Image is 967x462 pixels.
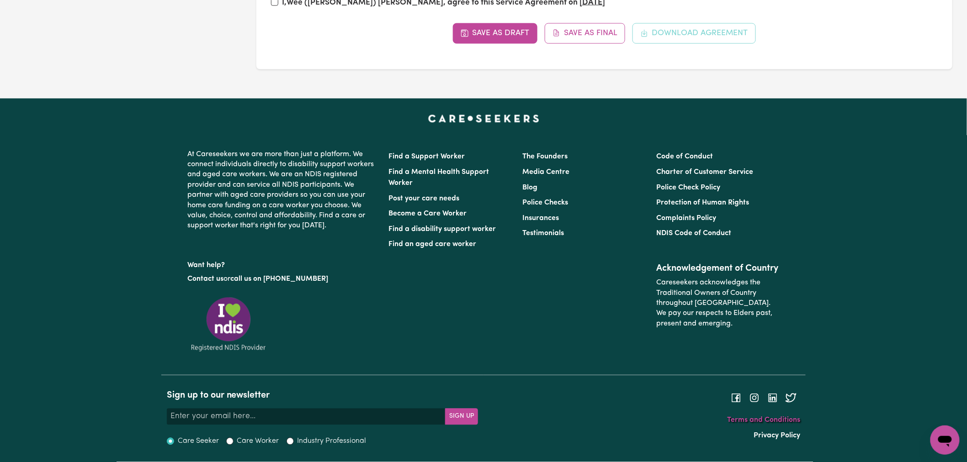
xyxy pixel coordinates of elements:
[237,436,279,447] label: Care Worker
[522,184,537,192] a: Blog
[657,263,780,274] h2: Acknowledgement of Country
[388,153,465,161] a: Find a Support Worker
[657,199,749,207] a: Protection of Human Rights
[657,184,721,192] a: Police Check Policy
[754,432,800,440] a: Privacy Policy
[388,195,459,203] a: Post your care needs
[930,425,960,455] iframe: Button to launch messaging window
[657,215,717,222] a: Complaints Policy
[522,169,569,176] a: Media Centre
[522,153,568,161] a: The Founders
[657,169,754,176] a: Charter of Customer Service
[522,215,559,222] a: Insurances
[545,23,626,43] button: Save as Final
[298,436,367,447] label: Industry Professional
[657,274,780,333] p: Careseekers acknowledges the Traditional Owners of Country throughout [GEOGRAPHIC_DATA]. We pay o...
[178,436,219,447] label: Care Seeker
[657,153,713,161] a: Code of Conduct
[187,271,377,288] p: or
[767,394,778,401] a: Follow Careseekers on LinkedIn
[522,230,564,237] a: Testimonials
[453,23,537,43] button: Save as Draft
[388,210,467,218] a: Become a Care Worker
[388,169,489,187] a: Find a Mental Health Support Worker
[786,394,797,401] a: Follow Careseekers on Twitter
[731,394,742,401] a: Follow Careseekers on Facebook
[388,241,476,248] a: Find an aged care worker
[167,409,446,425] input: Enter your email here...
[428,115,539,122] a: Careseekers home page
[187,276,223,283] a: Contact us
[167,390,478,401] h2: Sign up to our newsletter
[657,230,732,237] a: NDIS Code of Conduct
[522,199,568,207] a: Police Checks
[445,409,478,425] button: Subscribe
[749,394,760,401] a: Follow Careseekers on Instagram
[388,226,496,233] a: Find a disability support worker
[187,146,377,235] p: At Careseekers we are more than just a platform. We connect individuals directly to disability su...
[230,276,328,283] a: call us on [PHONE_NUMBER]
[727,417,800,424] a: Terms and Conditions
[187,257,377,271] p: Want help?
[187,296,270,353] img: Registered NDIS provider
